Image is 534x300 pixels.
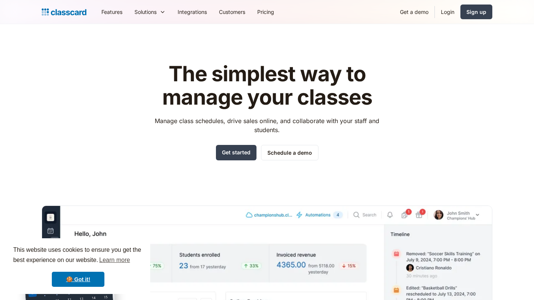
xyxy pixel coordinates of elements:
a: Login [435,3,460,20]
a: home [42,7,86,17]
a: Integrations [172,3,213,20]
div: Solutions [134,8,157,16]
a: dismiss cookie message [52,272,104,287]
div: cookieconsent [6,238,150,294]
a: Pricing [251,3,280,20]
span: This website uses cookies to ensure you get the best experience on our website. [13,245,143,266]
div: Sign up [466,8,486,16]
a: Schedule a demo [261,145,318,160]
h1: The simplest way to manage your classes [148,62,386,109]
a: Get a demo [394,3,434,20]
a: Features [95,3,128,20]
div: Solutions [128,3,172,20]
a: Get started [216,145,256,160]
p: Manage class schedules, drive sales online, and collaborate with your staff and students. [148,116,386,134]
a: Customers [213,3,251,20]
a: learn more about cookies [98,254,131,266]
a: Sign up [460,5,492,19]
